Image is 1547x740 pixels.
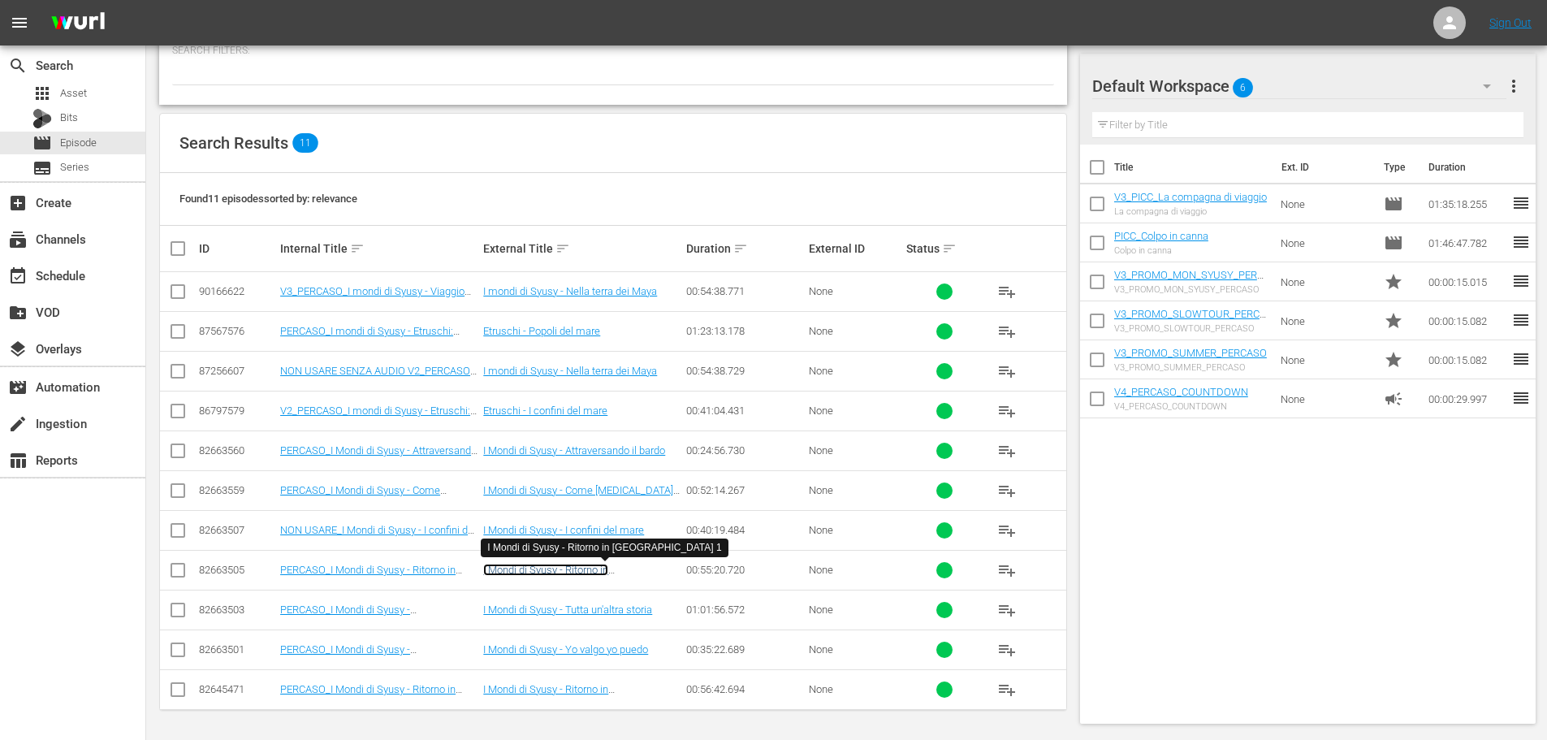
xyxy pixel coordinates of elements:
[686,239,803,258] div: Duration
[997,361,1017,381] span: playlist_add
[809,242,901,255] div: External ID
[1114,269,1264,293] a: V3_PROMO_MON_SYUSY_PERCASO
[280,484,464,508] a: PERCASO_I Mondi di Syusy - Come [MEDICAL_DATA] [GEOGRAPHIC_DATA]?
[809,564,901,576] div: None
[172,44,1054,58] p: Search Filters:
[483,683,615,708] a: I Mondi di Syusy - Ritorno in [GEOGRAPHIC_DATA] 2
[1384,350,1403,370] span: Promo
[987,352,1026,391] button: playlist_add
[987,312,1026,351] button: playlist_add
[292,133,318,153] span: 11
[1422,340,1511,379] td: 00:00:15.082
[1384,194,1403,214] span: Episode
[39,4,117,42] img: ans4CAIJ8jUAAAAAAAAAAAAAAAAAAAAAAAAgQb4GAAAAAAAAAAAAAAAAAAAAAAAAJMjXAAAAAAAAAAAAAAAAAAAAAAAAgAT5G...
[1384,389,1403,409] span: Ad
[280,643,466,668] a: PERCASO_I Mondi di Syusy - [GEOGRAPHIC_DATA]: Yo valgo yo puedo
[997,640,1017,660] span: playlist_add
[280,604,470,628] a: PERCASO_I Mondi di Syusy - [GEOGRAPHIC_DATA]: Tutta un'altra storia
[199,683,275,695] div: 82645471
[10,13,29,32] span: menu
[483,285,657,297] a: I mondi di Syusy - Nella terra dei Maya
[1114,347,1267,359] a: V3_PROMO_SUMMER_PERCASO
[8,266,28,286] span: Schedule
[1274,301,1378,340] td: None
[1114,308,1266,332] a: V3_PROMO_SLOWTOUR_PERCASO
[809,325,901,337] div: None
[997,282,1017,301] span: playlist_add
[997,521,1017,540] span: playlist_add
[686,524,803,536] div: 00:40:19.484
[1233,71,1253,105] span: 6
[32,109,52,128] div: Bits
[199,604,275,616] div: 82663503
[1274,262,1378,301] td: None
[1511,310,1531,330] span: reorder
[32,84,52,103] span: Asset
[199,365,275,377] div: 87256607
[987,591,1026,630] button: playlist_add
[1384,311,1403,331] span: Promo
[483,564,608,588] a: I Mondi di Syusy - Ritorno in [GEOGRAPHIC_DATA] 1
[280,365,477,401] a: NON USARE SENZA AUDIO V2_PERCASO_I mondi di Syusy - Viaggio nella [GEOGRAPHIC_DATA]
[32,158,52,178] span: Series
[809,484,901,496] div: None
[1384,233,1403,253] span: Episode
[1489,16,1532,29] a: Sign Out
[1504,76,1523,96] span: more_vert
[60,159,89,175] span: Series
[1114,245,1208,256] div: Colpo in canna
[487,541,721,555] div: I Mondi di Syusy - Ritorno in [GEOGRAPHIC_DATA] 1
[1511,232,1531,252] span: reorder
[809,444,901,457] div: None
[483,524,644,536] a: I Mondi di Syusy - I confini del mare
[8,193,28,213] span: Create
[987,630,1026,669] button: playlist_add
[997,322,1017,341] span: playlist_add
[987,670,1026,709] button: playlist_add
[997,481,1017,500] span: playlist_add
[1422,301,1511,340] td: 00:00:15.082
[60,85,87,102] span: Asset
[809,604,901,616] div: None
[987,272,1026,311] button: playlist_add
[997,560,1017,580] span: playlist_add
[1114,362,1267,373] div: V3_PROMO_SUMMER_PERCASO
[8,303,28,322] span: VOD
[1114,386,1248,398] a: V4_PERCASO_COUNTDOWN
[555,241,570,256] span: sort
[1422,379,1511,418] td: 00:00:29.997
[199,564,275,576] div: 82663505
[809,405,901,417] div: None
[809,524,901,536] div: None
[280,285,471,309] a: V3_PERCASO_I mondi di Syusy - Viaggio nella [GEOGRAPHIC_DATA]
[1114,230,1208,242] a: PICC_Colpo in canna
[60,135,97,151] span: Episode
[1092,63,1506,109] div: Default Workspace
[1274,184,1378,223] td: None
[809,365,901,377] div: None
[280,524,476,548] a: NON USARE_I Mondi di Syusy - I confini del mare
[8,378,28,397] span: Automation
[8,230,28,249] span: Channels
[280,239,478,258] div: Internal Title
[1274,379,1378,418] td: None
[809,683,901,695] div: None
[1114,323,1268,334] div: V3_PROMO_SLOWTOUR_PERCASO
[280,683,462,708] a: PERCASO_I Mondi di Syusy - Ritorno in [GEOGRAPHIC_DATA] Ep2
[997,441,1017,461] span: playlist_add
[809,643,901,656] div: None
[1114,284,1268,295] div: V3_PROMO_MON_SYUSY_PERCASO
[1274,340,1378,379] td: None
[686,683,803,695] div: 00:56:42.694
[987,551,1026,590] button: playlist_add
[199,643,275,656] div: 82663501
[997,680,1017,699] span: playlist_add
[1114,206,1267,217] div: La compagna di viaggio
[942,241,957,256] span: sort
[199,484,275,496] div: 82663559
[1114,145,1272,190] th: Title
[1374,145,1419,190] th: Type
[199,524,275,536] div: 82663507
[1114,401,1248,412] div: V4_PERCASO_COUNTDOWN
[8,414,28,434] span: Ingestion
